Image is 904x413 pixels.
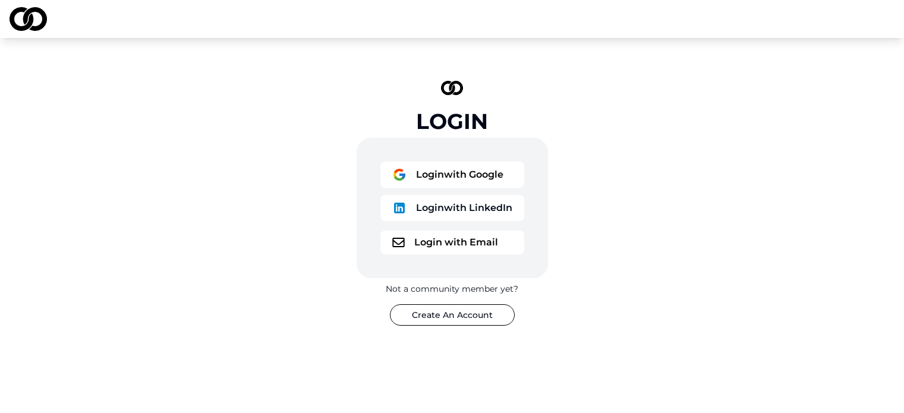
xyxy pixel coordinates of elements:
[441,81,464,95] img: logo
[390,304,515,326] button: Create An Account
[10,7,47,31] img: logo
[380,195,524,221] button: logoLoginwith LinkedIn
[386,283,518,295] div: Not a community member yet?
[392,168,407,182] img: logo
[392,238,405,247] img: logo
[380,231,524,254] button: logoLogin with Email
[380,162,524,188] button: logoLoginwith Google
[392,201,407,215] img: logo
[416,109,488,133] div: Login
